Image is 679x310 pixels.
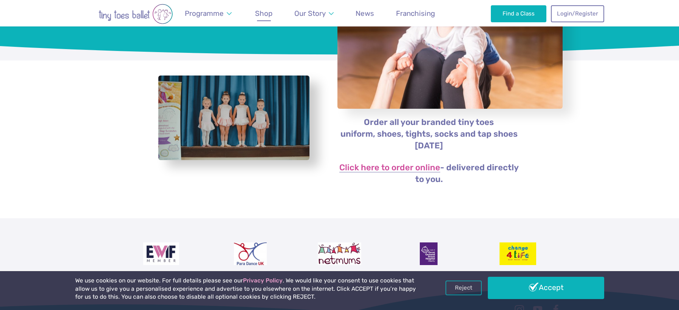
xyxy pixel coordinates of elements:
span: Shop [255,9,272,18]
a: Our Story [291,5,337,22]
a: Privacy Policy [243,277,283,284]
span: Programme [185,9,224,18]
img: Para Dance UK [234,242,266,265]
a: Franchising [393,5,439,22]
a: Click here to order online [339,163,440,173]
span: Our Story [294,9,326,18]
p: We use cookies on our website. For full details please see our . We would like your consent to us... [75,277,419,301]
a: News [352,5,378,22]
a: Reject [445,281,482,295]
img: tiny toes ballet [75,4,196,24]
a: Shop [252,5,276,22]
p: Order all your branded tiny toes uniform, shoes, tights, socks and tap shoes [DATE] [337,117,521,152]
a: Programme [181,5,235,22]
span: Franchising [396,9,435,18]
a: Find a Class [491,5,546,22]
img: Encouraging Women Into Franchising [143,242,179,265]
a: View full-size image [158,76,309,160]
a: Login/Register [551,5,604,22]
a: Accept [488,277,604,299]
p: - delivered directly to you. [337,162,521,185]
span: News [356,9,374,18]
